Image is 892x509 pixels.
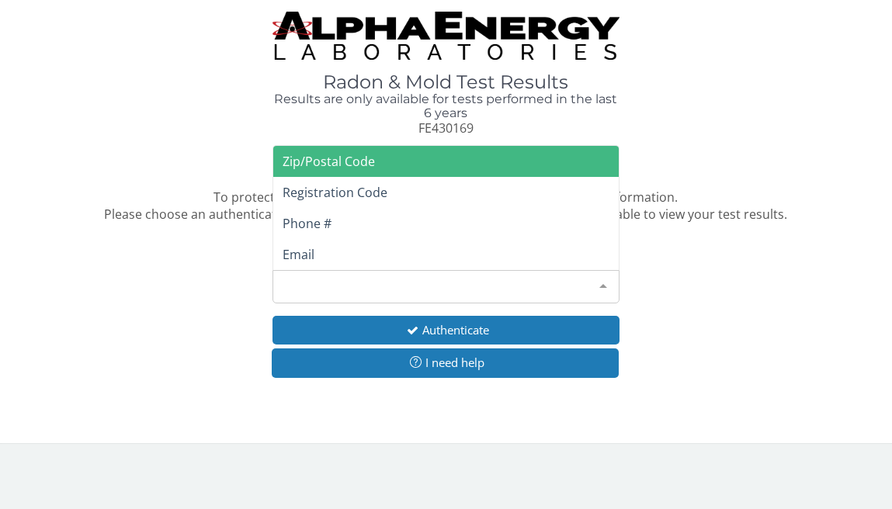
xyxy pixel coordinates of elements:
[272,12,620,60] img: TightCrop.jpg
[418,119,474,137] span: FE430169
[283,246,314,263] span: Email
[272,316,620,345] button: Authenticate
[272,348,620,377] button: I need help
[283,215,331,232] span: Phone #
[283,184,387,201] span: Registration Code
[283,153,375,170] span: Zip/Postal Code
[272,92,620,119] h4: Results are only available for tests performed in the last 6 years
[272,72,620,92] h1: Radon & Mold Test Results
[104,189,787,223] span: To protect your confidential test results, we need to confirm some information. Please choose an ...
